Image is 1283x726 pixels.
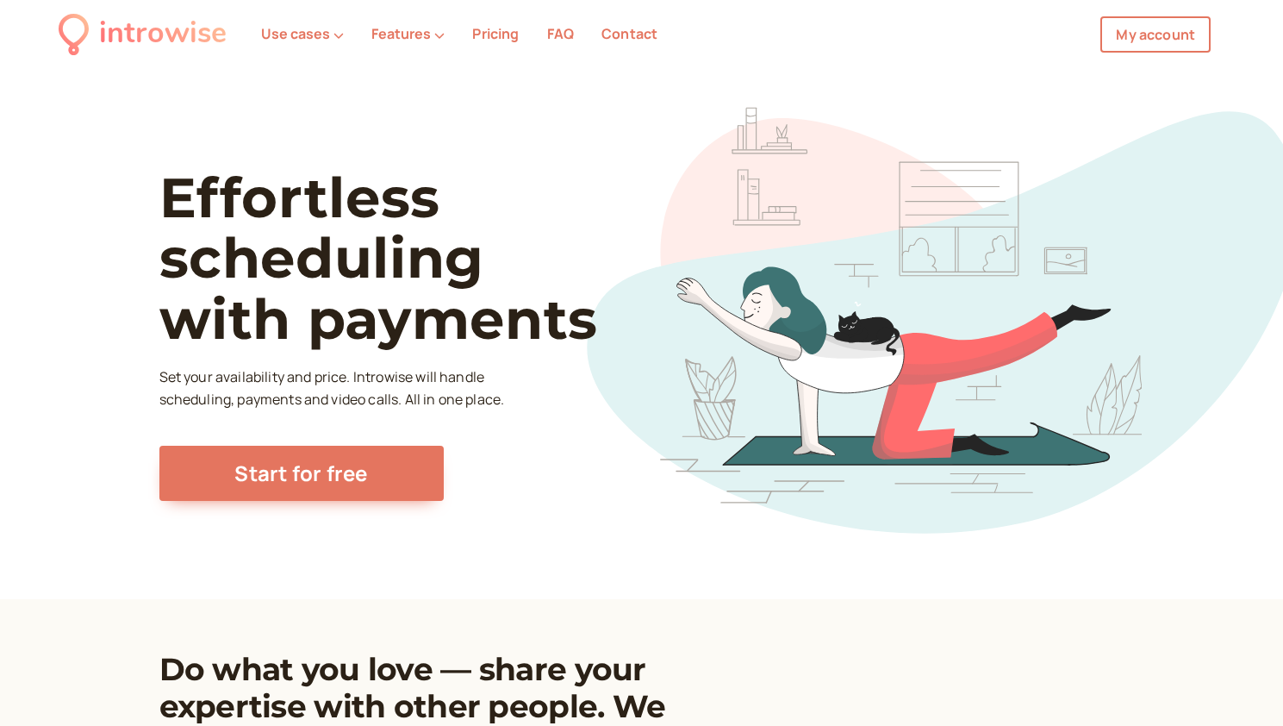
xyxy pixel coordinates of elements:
[159,366,509,411] p: Set your availability and price. Introwise will handle scheduling, payments and video calls. All ...
[472,24,519,43] a: Pricing
[99,10,227,58] div: introwise
[1100,16,1211,53] a: My account
[261,26,344,41] button: Use cases
[159,446,444,501] a: Start for free
[1197,643,1283,726] iframe: Chat Widget
[59,10,227,58] a: introwise
[159,167,660,349] h1: Effortless scheduling with payments
[371,26,445,41] button: Features
[547,24,574,43] a: FAQ
[601,24,657,43] a: Contact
